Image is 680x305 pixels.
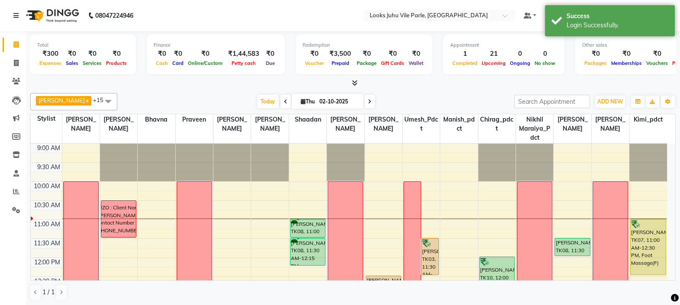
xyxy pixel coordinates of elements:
[303,49,326,59] div: ₹0
[582,49,609,59] div: ₹0
[644,49,670,59] div: ₹0
[355,60,379,66] span: Package
[264,60,277,66] span: Due
[597,98,623,105] span: ADD NEW
[327,114,364,134] span: [PERSON_NAME]
[440,114,477,134] span: Manish_pdct
[480,257,514,294] div: [PERSON_NAME], TK10, 12:00 PM-01:00 PM, Classic Pedicure(M)
[22,3,81,28] img: logo
[631,219,666,275] div: [PERSON_NAME], TK07, 11:00 AM-12:30 PM, Foot Massage(F)
[39,97,85,104] span: [PERSON_NAME]
[35,144,62,153] div: 9:00 AM
[595,96,625,108] button: ADD NEW
[450,60,480,66] span: Completed
[478,114,516,134] span: Chirag_pdct
[154,60,170,66] span: Cash
[554,114,591,134] span: [PERSON_NAME]
[138,114,175,125] span: Bhavna
[480,49,508,59] div: 21
[37,42,129,49] div: Total
[100,114,137,134] span: [PERSON_NAME]
[31,114,62,123] div: Stylist
[508,49,532,59] div: 0
[303,42,425,49] div: Redemption
[403,114,440,134] span: Umesh_Pdct
[85,97,89,104] a: x
[508,60,532,66] span: Ongoing
[592,114,629,134] span: [PERSON_NAME]
[365,114,402,134] span: [PERSON_NAME]
[42,288,55,297] span: 1 / 1
[225,49,263,59] div: ₹1,44,583
[95,3,133,28] b: 08047224946
[104,49,129,59] div: ₹0
[289,114,326,125] span: Shaadan
[32,201,62,210] div: 10:30 AM
[32,220,62,229] div: 11:00 AM
[406,49,425,59] div: ₹0
[450,42,558,49] div: Appointment
[379,49,406,59] div: ₹0
[104,60,129,66] span: Products
[290,238,325,265] div: [PERSON_NAME], TK08, 11:30 AM-12:15 PM, [PERSON_NAME]'s Premium Shave
[355,49,379,59] div: ₹0
[514,95,590,108] input: Search Appointment
[567,12,668,21] div: Success
[251,114,288,134] span: [PERSON_NAME]
[32,182,62,191] div: 10:00 AM
[555,238,590,256] div: [PERSON_NAME], TK08, 11:30 AM-12:00 PM, Ear Wax
[176,114,213,125] span: Praveen
[186,49,225,59] div: ₹0
[37,60,64,66] span: Expenses
[379,60,406,66] span: Gift Cards
[32,277,62,286] div: 12:30 PM
[644,60,670,66] span: Vouchers
[406,60,425,66] span: Wallet
[567,21,668,30] div: Login Successfully.
[154,42,278,49] div: Finance
[532,49,558,59] div: 0
[154,49,170,59] div: ₹0
[299,98,317,105] span: Thu
[329,60,351,66] span: Prepaid
[37,49,64,59] div: ₹300
[450,49,480,59] div: 1
[609,60,644,66] span: Memberships
[516,114,553,143] span: Nikhil Maraiya_Pdct
[170,60,186,66] span: Card
[64,60,81,66] span: Sales
[582,60,609,66] span: Packages
[480,60,508,66] span: Upcoming
[32,239,62,248] div: 11:30 AM
[290,219,325,237] div: [PERSON_NAME], TK08, 11:00 AM-11:30 AM, Stylist Cut(M)
[326,49,355,59] div: ₹3,500
[229,60,258,66] span: Petty cash
[35,163,62,172] div: 9:30 AM
[32,258,62,267] div: 12:00 PM
[62,114,100,134] span: [PERSON_NAME]
[213,114,251,134] span: [PERSON_NAME]
[170,49,186,59] div: ₹0
[422,238,438,275] div: [PERSON_NAME], TK03, 11:30 AM-12:30 PM, Classic Pedicure(M)
[609,49,644,59] div: ₹0
[81,49,104,59] div: ₹0
[93,96,110,103] span: +15
[317,95,360,108] input: 2025-10-02
[95,204,142,234] div: LUZO : Client Name : [PERSON_NAME] Contact Number : [PHONE_NUMBER]
[81,60,104,66] span: Services
[303,60,326,66] span: Voucher
[532,60,558,66] span: No show
[257,95,279,108] span: Today
[629,114,667,125] span: Kimi_pdct
[64,49,81,59] div: ₹0
[186,60,225,66] span: Online/Custom
[263,49,278,59] div: ₹0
